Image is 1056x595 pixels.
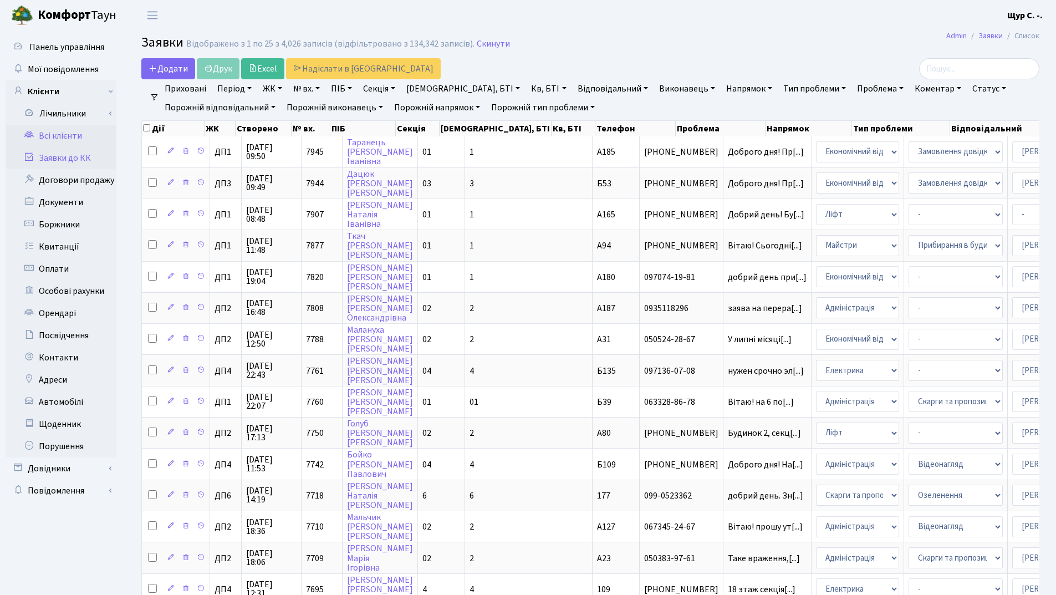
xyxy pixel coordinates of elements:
a: Виконавець [655,79,720,98]
a: Документи [6,191,116,213]
a: Голуб[PERSON_NAME][PERSON_NAME] [347,418,413,449]
span: ДП1 [215,241,237,250]
a: Напрямок [722,79,777,98]
span: 7750 [306,427,324,439]
a: [PERSON_NAME]МаріяІгорівна [347,543,413,574]
a: Скинути [477,39,510,49]
span: [PHONE_NUMBER] [644,585,718,594]
span: ДП2 [215,335,237,344]
span: А31 [597,333,611,345]
a: [PERSON_NAME][PERSON_NAME][PERSON_NAME] [347,262,413,293]
span: А185 [597,146,615,158]
span: А94 [597,240,611,252]
span: А165 [597,208,615,221]
span: [PHONE_NUMBER] [644,241,718,250]
th: Створено [236,121,292,136]
a: Всі клієнти [6,125,116,147]
span: Додати [149,63,188,75]
a: Кв, БТІ [527,79,570,98]
span: 7709 [306,552,324,565]
th: ЖК [205,121,236,136]
span: добрий день при[...] [728,271,807,283]
span: 01 [422,208,431,221]
a: ПІБ [327,79,356,98]
span: ДП2 [215,522,237,531]
span: Б109 [597,459,616,471]
span: ДП2 [215,304,237,313]
a: Особові рахунки [6,280,116,302]
span: [DATE] 18:36 [246,518,297,536]
span: 7760 [306,396,324,408]
a: [PERSON_NAME]НаталіяІванівна [347,199,413,230]
span: 7761 [306,365,324,377]
span: ДП1 [215,148,237,156]
a: ЖК [258,79,287,98]
span: 1 [470,271,474,283]
span: 01 [422,146,431,158]
span: 01 [470,396,478,408]
a: Довідники [6,457,116,480]
span: 7945 [306,146,324,158]
span: 7944 [306,177,324,190]
span: 6 [422,490,427,502]
a: Тип проблеми [779,79,850,98]
span: 7742 [306,459,324,471]
a: [DEMOGRAPHIC_DATA], БТІ [402,79,524,98]
th: Тип проблеми [852,121,950,136]
span: [DATE] 11:53 [246,455,297,473]
span: Таке враження,[...] [728,552,800,565]
div: Відображено з 1 по 25 з 4,026 записів (відфільтровано з 134,342 записів). [186,39,475,49]
span: 1 [470,208,474,221]
li: Список [1003,30,1039,42]
span: 2 [470,333,474,345]
span: А187 [597,302,615,314]
input: Пошук... [919,58,1039,79]
th: Секція [396,121,440,136]
span: заява на перера[...] [728,302,802,314]
th: Проблема [676,121,766,136]
span: А80 [597,427,611,439]
a: Excel [241,58,284,79]
a: Малануха[PERSON_NAME][PERSON_NAME] [347,324,413,355]
span: 04 [422,459,431,471]
span: 7907 [306,208,324,221]
span: ДП1 [215,210,237,219]
a: Щоденник [6,413,116,435]
span: 050383-97-61 [644,554,718,563]
a: Боржники [6,213,116,236]
a: Додати [141,58,195,79]
a: Порожній відповідальний [160,98,280,117]
span: [DATE] 18:06 [246,549,297,567]
span: ДП4 [215,585,237,594]
span: [DATE] 08:48 [246,206,297,223]
nav: breadcrumb [930,24,1056,48]
a: Панель управління [6,36,116,58]
a: Відповідальний [573,79,652,98]
span: 1 [470,240,474,252]
th: ПІБ [330,121,396,136]
span: 7808 [306,302,324,314]
span: Вітаю! прошу ут[...] [728,521,803,533]
span: [PHONE_NUMBER] [644,429,718,438]
a: [PERSON_NAME][PERSON_NAME]Олександрівна [347,293,413,324]
a: Оплати [6,258,116,280]
a: Дацюк[PERSON_NAME][PERSON_NAME] [347,168,413,199]
a: Бойко[PERSON_NAME]Павлович [347,449,413,480]
span: 7710 [306,521,324,533]
span: 7788 [306,333,324,345]
span: ДП4 [215,460,237,469]
span: 7718 [306,490,324,502]
span: 1 [470,146,474,158]
a: Коментар [910,79,966,98]
span: Б53 [597,177,611,190]
a: Заявки до КК [6,147,116,169]
a: Ткач[PERSON_NAME][PERSON_NAME] [347,230,413,261]
span: ДП1 [215,398,237,406]
span: ДП2 [215,429,237,438]
a: Проблема [853,79,908,98]
span: Б135 [597,365,616,377]
span: 02 [422,552,431,565]
span: добрий день. Зн[...] [728,490,803,502]
a: Заявки [978,30,1003,42]
span: 2 [470,427,474,439]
